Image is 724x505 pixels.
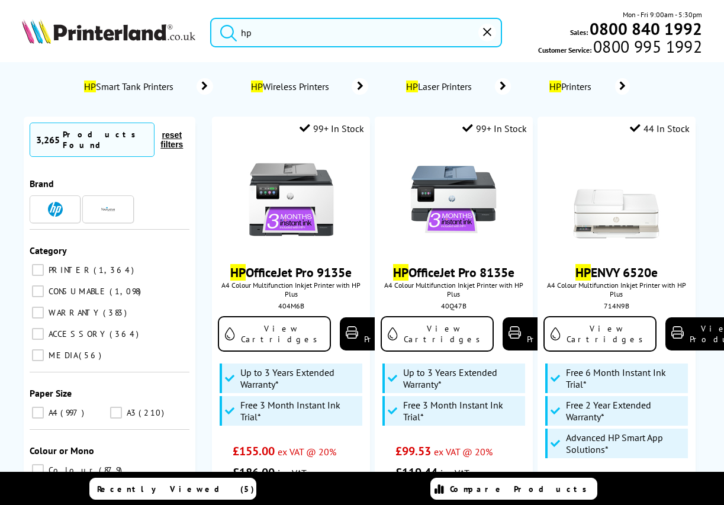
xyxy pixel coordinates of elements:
[94,265,137,275] span: 1,364
[546,301,687,310] div: 714N9B
[32,328,44,340] input: ACCESSORY 364
[450,484,593,494] span: Compare Products
[240,366,360,390] span: Up to 3 Years Extended Warranty*
[588,23,702,34] a: 0800 840 1992
[623,9,702,20] span: Mon - Fri 9:00am - 5:30pm
[384,301,524,310] div: 40Q47B
[97,484,255,494] span: Recently Viewed (5)
[230,264,246,281] mark: HP
[434,446,493,458] span: ex VAT @ 20%
[46,307,102,318] span: WARRANTY
[543,281,690,298] span: A4 Colour Multifunction Inkjet Printer with HP Plus
[591,41,702,52] span: 0800 995 1992
[575,264,658,281] a: HPENVY 6520e
[30,178,54,189] span: Brand
[543,316,657,352] a: View Cartridges
[110,329,141,339] span: 364
[221,301,361,310] div: 404M6B
[340,317,429,350] a: View Product
[32,464,44,476] input: Colour 879
[393,264,514,281] a: HPOfficeJet Pro 8135e
[430,478,597,500] a: Compare Products
[566,432,686,455] span: Advanced HP Smart App Solutions*
[46,329,108,339] span: ACCESSORY
[566,366,686,390] span: Free 6 Month Instant Ink Trial*
[404,81,477,92] span: Laser Printers
[46,407,59,418] span: A4
[32,264,44,276] input: PRINTER 1,364
[546,78,630,95] a: HPPrinters
[233,443,275,459] span: £155.00
[278,446,336,458] span: ex VAT @ 20%
[218,316,331,352] a: View Cartridges
[89,478,256,500] a: Recently Viewed (5)
[278,467,307,479] span: inc VAT
[549,81,561,92] mark: HP
[46,265,92,275] span: PRINTER
[240,399,360,423] span: Free 3 Month Instant Ink Trial*
[30,387,72,399] span: Paper Size
[32,349,44,361] input: MEDIA 56
[30,445,94,456] span: Colour or Mono
[82,78,213,95] a: HPSmart Tank Printers
[46,286,108,297] span: CONSUMABLE
[218,281,364,298] span: A4 Colour Multifunction Inkjet Printer with HP Plus
[110,407,122,419] input: A3 210
[84,81,96,92] mark: HP
[124,407,137,418] span: A3
[60,407,87,418] span: 997
[630,123,690,134] div: 44 In Stock
[395,443,431,459] span: £99.53
[233,465,275,480] span: £186.00
[300,123,364,134] div: 99+ In Stock
[99,465,125,475] span: 879
[32,285,44,297] input: CONSUMABLE 1,098
[210,18,502,47] input: Search product or bran
[230,264,352,281] a: HPOfficeJet Pro 9135e
[406,81,418,92] mark: HP
[566,399,686,423] span: Free 2 Year Extended Warranty*
[538,41,702,56] span: Customer Service:
[155,130,189,150] button: reset filters
[462,123,527,134] div: 99+ In Stock
[249,81,334,92] span: Wireless Printers
[249,78,368,95] a: HPWireless Printers
[546,81,597,92] span: Printers
[403,366,523,390] span: Up to 3 Years Extended Warranty*
[30,245,67,256] span: Category
[503,317,591,350] a: View Product
[440,467,469,479] span: inc VAT
[381,281,527,298] span: A4 Colour Multifunction Inkjet Printer with HP Plus
[404,78,511,95] a: HPLaser Printers
[79,350,104,361] span: 56
[22,19,195,43] img: Printerland Logo
[101,202,115,217] img: Navigator
[48,202,63,217] img: HP
[251,81,263,92] mark: HP
[22,19,195,46] a: Printerland Logo
[403,399,523,423] span: Free 3 Month Instant Ink Trial*
[82,81,179,92] span: Smart Tank Printers
[110,286,144,297] span: 1,098
[575,264,591,281] mark: HP
[32,307,44,319] input: WARRANTY 383
[590,18,702,40] b: 0800 840 1992
[46,465,98,475] span: Colour
[103,307,130,318] span: 383
[36,134,60,146] span: 3,265
[570,27,588,38] span: Sales:
[381,316,494,352] a: View Cartridges
[572,155,661,244] img: hp-6520e-front-small.jpg
[395,465,437,480] span: £119.44
[32,407,44,419] input: A4 997
[247,155,336,244] img: hp-officejet-pro-9135e-front-new-small.jpg
[63,129,148,150] div: Products Found
[393,264,408,281] mark: HP
[139,407,167,418] span: 210
[409,155,498,244] img: hp-8135e-front-new-small.jpg
[46,350,78,361] span: MEDIA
